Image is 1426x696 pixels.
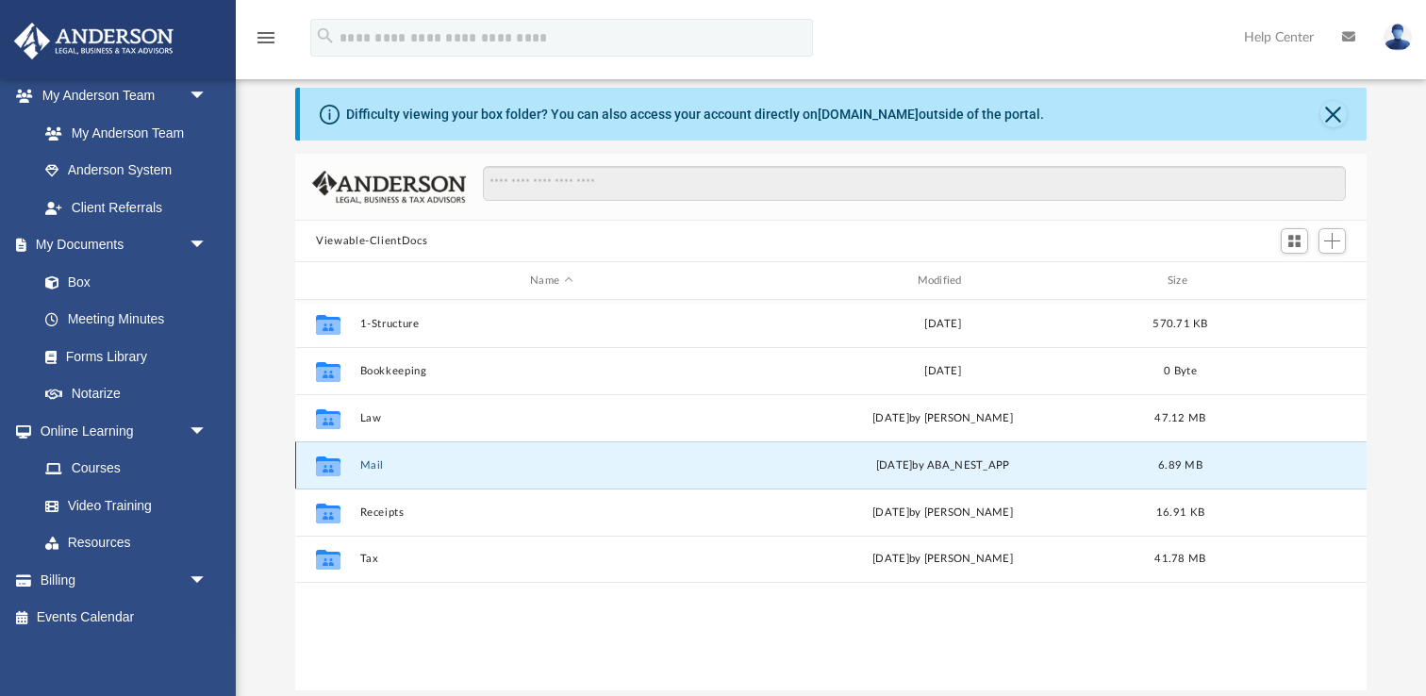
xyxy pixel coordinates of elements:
span: 16.91 KB [1156,507,1204,518]
button: Viewable-ClientDocs [316,233,427,250]
a: Notarize [26,375,226,413]
span: 41.78 MB [1155,554,1206,564]
a: My Anderson Teamarrow_drop_down [13,77,226,115]
a: Client Referrals [26,189,226,226]
span: arrow_drop_down [189,226,226,265]
div: Size [1143,273,1219,290]
span: 570.71 KB [1152,319,1207,329]
a: Box [26,263,217,301]
span: arrow_drop_down [189,561,226,600]
button: Bookkeeping [360,365,743,377]
a: [DOMAIN_NAME] [818,107,919,122]
div: id [304,273,351,290]
a: Forms Library [26,338,217,375]
div: Modified [751,273,1135,290]
div: Difficulty viewing your box folder? You can also access your account directly on outside of the p... [346,105,1044,124]
div: id [1226,273,1358,290]
div: Name [359,273,743,290]
button: Receipts [360,506,743,519]
img: Anderson Advisors Platinum Portal [8,23,179,59]
div: [DATE] by [PERSON_NAME] [752,410,1135,427]
img: User Pic [1384,24,1412,51]
a: Anderson System [26,152,226,190]
span: 6.89 MB [1158,460,1202,471]
button: Add [1318,228,1347,255]
button: Switch to Grid View [1281,228,1309,255]
button: 1-Structure [360,318,743,330]
a: Courses [26,450,226,488]
span: 47.12 MB [1155,413,1206,423]
button: Close [1320,101,1347,127]
div: [DATE] by [PERSON_NAME] [752,551,1135,568]
div: [DATE] [752,363,1135,380]
i: search [315,25,336,46]
a: My Documentsarrow_drop_down [13,226,226,264]
button: Law [360,412,743,424]
a: My Anderson Team [26,114,217,152]
a: Video Training [26,487,217,524]
button: Tax [360,553,743,565]
div: [DATE] by ABA_NEST_APP [752,457,1135,474]
div: [DATE] [752,316,1135,333]
a: menu [255,36,277,49]
span: arrow_drop_down [189,77,226,116]
div: grid [295,300,1367,691]
a: Online Learningarrow_drop_down [13,412,226,450]
span: 0 Byte [1164,366,1197,376]
div: [DATE] by [PERSON_NAME] [752,505,1135,522]
span: arrow_drop_down [189,412,226,451]
a: Resources [26,524,226,562]
a: Meeting Minutes [26,301,226,339]
a: Events Calendar [13,599,236,637]
input: Search files and folders [483,166,1346,202]
i: menu [255,26,277,49]
a: Billingarrow_drop_down [13,561,236,599]
button: Mail [360,459,743,472]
